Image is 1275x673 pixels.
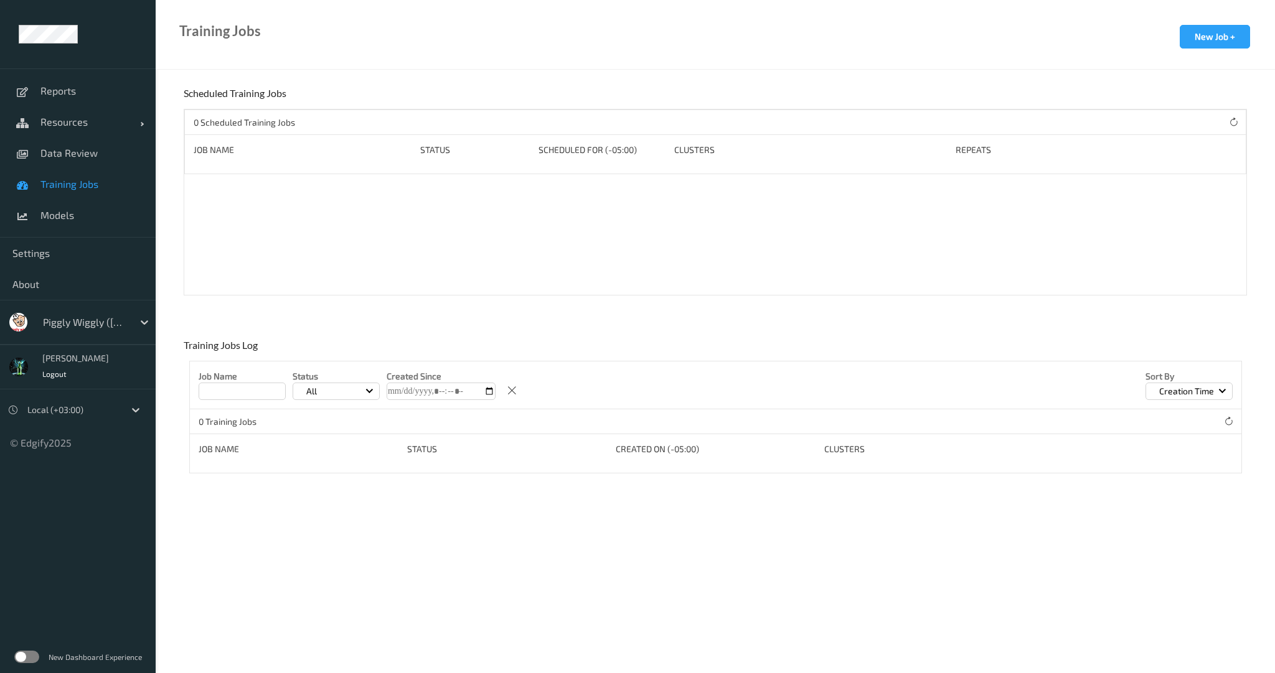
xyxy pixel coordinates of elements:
[1155,385,1218,397] p: Creation Time
[184,87,289,109] div: Scheduled Training Jobs
[1180,25,1250,49] button: New Job +
[194,116,295,129] p: 0 Scheduled Training Jobs
[674,144,947,156] div: Clusters
[956,144,1047,156] div: Repeats
[293,370,380,383] p: Status
[407,443,607,455] div: status
[539,144,666,156] div: Scheduled for (-05:00)
[420,144,529,156] div: Status
[184,339,261,361] div: Training Jobs Log
[1146,370,1233,383] p: Sort by
[824,443,1024,455] div: clusters
[616,443,816,455] div: Created On (-05:00)
[199,415,292,428] p: 0 Training Jobs
[302,385,321,397] p: All
[387,370,496,383] p: Created Since
[199,443,398,455] div: Job Name
[199,370,286,383] p: Job Name
[194,144,412,156] div: Job Name
[179,25,261,37] div: Training Jobs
